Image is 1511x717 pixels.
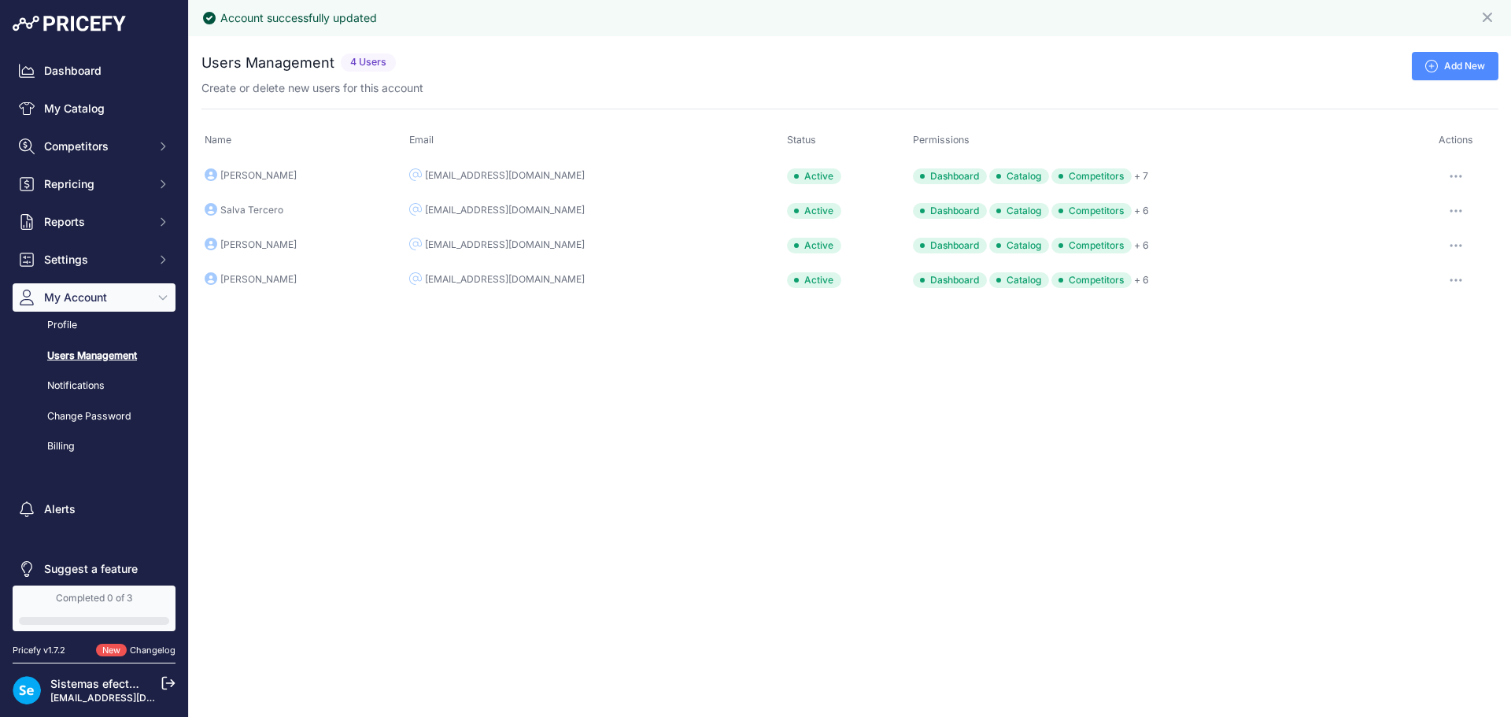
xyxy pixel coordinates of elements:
a: Users Management [13,342,175,370]
p: Create or delete new users for this account [201,80,423,96]
span: Status [787,134,816,146]
button: Close [1480,6,1498,25]
a: [EMAIL_ADDRESS][DOMAIN_NAME] [50,692,215,704]
a: Notifications [13,372,175,400]
h2: Users Management [201,52,334,74]
div: Salva Tercero [220,204,283,216]
button: Settings [13,246,175,274]
span: Settings [44,252,147,268]
button: Repricing [13,170,175,198]
span: Permissions [913,134,970,146]
span: Dashboard [913,238,987,253]
a: + 6 [1134,205,1149,216]
span: Name [205,134,231,146]
div: [PERSON_NAME] [220,273,297,286]
div: [EMAIL_ADDRESS][DOMAIN_NAME] [425,238,585,251]
a: Alerts [13,495,175,523]
div: Active [787,168,841,184]
span: Competitors [1051,272,1132,288]
div: Completed 0 of 3 [19,592,169,604]
span: Competitors [44,139,147,154]
button: My Account [13,283,175,312]
a: Completed 0 of 3 [13,586,175,631]
button: Competitors [13,132,175,161]
a: + 7 [1134,170,1148,182]
span: Competitors [1051,168,1132,184]
span: Catalog [989,272,1049,288]
span: Actions [1439,134,1473,146]
a: + 6 [1134,239,1149,251]
span: Catalog [989,238,1049,253]
div: [EMAIL_ADDRESS][DOMAIN_NAME] [425,273,585,286]
a: + 6 [1134,274,1149,286]
div: [EMAIL_ADDRESS][DOMAIN_NAME] [425,169,585,182]
span: Catalog [989,203,1049,219]
a: Changelog [130,645,175,656]
img: Pricefy Logo [13,16,126,31]
div: Pricefy v1.7.2 [13,644,65,657]
div: Active [787,272,841,288]
div: [EMAIL_ADDRESS][DOMAIN_NAME] [425,204,585,216]
span: Dashboard [913,168,987,184]
div: Active [787,203,841,219]
div: Active [787,238,841,253]
span: Repricing [44,176,147,192]
span: Competitors [1051,238,1132,253]
span: Dashboard [913,272,987,288]
span: 4 Users [341,54,396,72]
a: Suggest a feature [13,555,175,583]
a: Billing [13,433,175,460]
a: My Catalog [13,94,175,123]
div: Account successfully updated [220,10,377,26]
div: [PERSON_NAME] [220,169,297,182]
div: [PERSON_NAME] [220,238,297,251]
a: Sistemas efectoLED [50,677,156,690]
span: My Account [44,290,147,305]
span: Dashboard [913,203,987,219]
a: Change Password [13,403,175,431]
button: Reports [13,208,175,236]
span: New [96,644,127,657]
a: Profile [13,312,175,339]
span: Competitors [1051,203,1132,219]
span: Reports [44,214,147,230]
a: Dashboard [13,57,175,85]
a: Add New [1412,52,1498,80]
span: Email [409,134,434,146]
nav: Sidebar [13,57,175,583]
span: Catalog [989,168,1049,184]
